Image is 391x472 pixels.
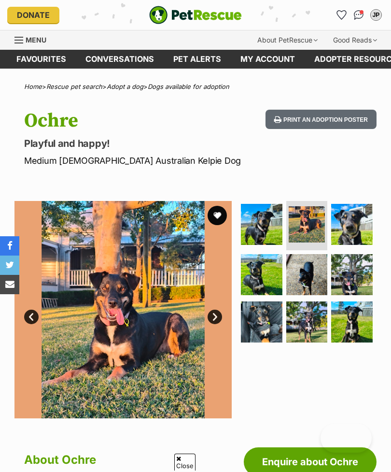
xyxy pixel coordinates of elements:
[24,83,42,90] a: Home
[289,206,325,243] img: Photo of Ochre
[24,154,241,167] p: Medium [DEMOGRAPHIC_DATA] Australian Kelpie Dog
[251,30,324,50] div: About PetRescue
[148,83,229,90] a: Dogs available for adoption
[334,7,349,23] a: Favourites
[286,254,328,296] img: Photo of Ochre
[14,30,53,48] a: Menu
[331,254,373,296] img: Photo of Ochre
[368,7,384,23] button: My account
[286,301,328,343] img: Photo of Ochre
[149,6,242,24] img: logo-e224e6f780fb5917bec1dbf3a21bbac754714ae5b6737aabdf751b685950b380.svg
[351,7,366,23] a: Conversations
[26,36,46,44] span: Menu
[208,206,227,225] button: favourite
[241,204,282,245] img: Photo of Ochre
[231,50,305,69] a: My account
[7,50,76,69] a: Favourites
[334,7,384,23] ul: Account quick links
[371,10,381,20] div: JP
[46,83,102,90] a: Rescue pet search
[331,301,373,343] img: Photo of Ochre
[321,424,372,453] iframe: Help Scout Beacon - Open
[24,110,241,132] h1: Ochre
[76,50,164,69] a: conversations
[208,310,222,324] a: Next
[107,83,143,90] a: Adopt a dog
[7,7,59,23] a: Donate
[241,254,282,296] img: Photo of Ochre
[24,137,241,150] p: Playful and happy!
[331,204,373,245] img: Photo of Ochre
[265,110,377,129] button: Print an adoption poster
[174,454,195,471] span: Close
[326,30,384,50] div: Good Reads
[149,6,242,24] a: PetRescue
[164,50,231,69] a: Pet alerts
[354,10,364,20] img: chat-41dd97257d64d25036548639549fe6c8038ab92f7586957e7f3b1b290dea8141.svg
[24,449,232,471] h2: About Ochre
[241,301,282,343] img: Photo of Ochre
[24,310,39,324] a: Prev
[14,201,232,418] img: Photo of Ochre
